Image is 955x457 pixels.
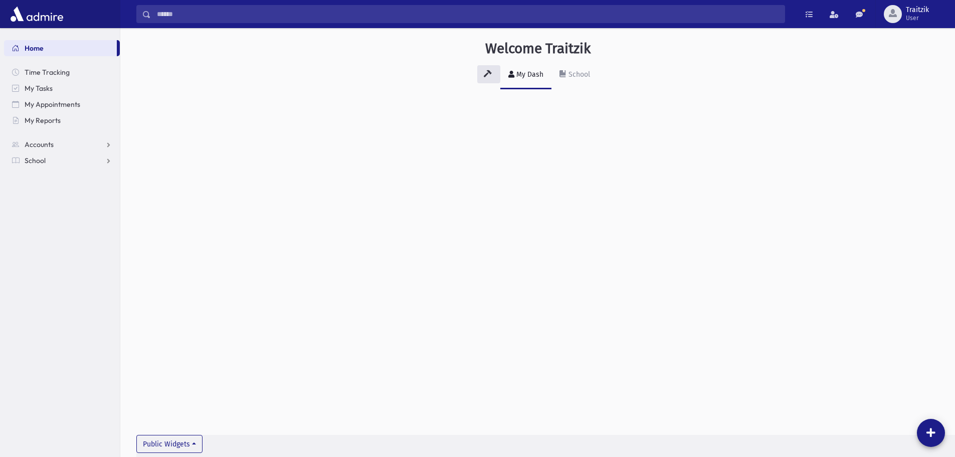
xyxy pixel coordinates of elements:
img: AdmirePro [8,4,66,24]
h3: Welcome Traitzik [485,40,591,57]
a: My Tasks [4,80,120,96]
span: My Reports [25,116,61,125]
span: My Tasks [25,84,53,93]
div: School [566,70,590,79]
div: My Dash [514,70,543,79]
a: School [4,153,120,169]
a: School [551,61,598,89]
input: Search [151,5,785,23]
span: Home [25,44,44,53]
span: User [906,14,929,22]
a: Home [4,40,117,56]
span: Traitzik [906,6,929,14]
span: School [25,156,46,165]
span: Accounts [25,140,54,149]
a: My Reports [4,112,120,128]
a: Time Tracking [4,64,120,80]
span: My Appointments [25,100,80,109]
button: Public Widgets [136,435,203,453]
a: Accounts [4,136,120,153]
a: My Dash [500,61,551,89]
a: My Appointments [4,96,120,112]
span: Time Tracking [25,68,70,77]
